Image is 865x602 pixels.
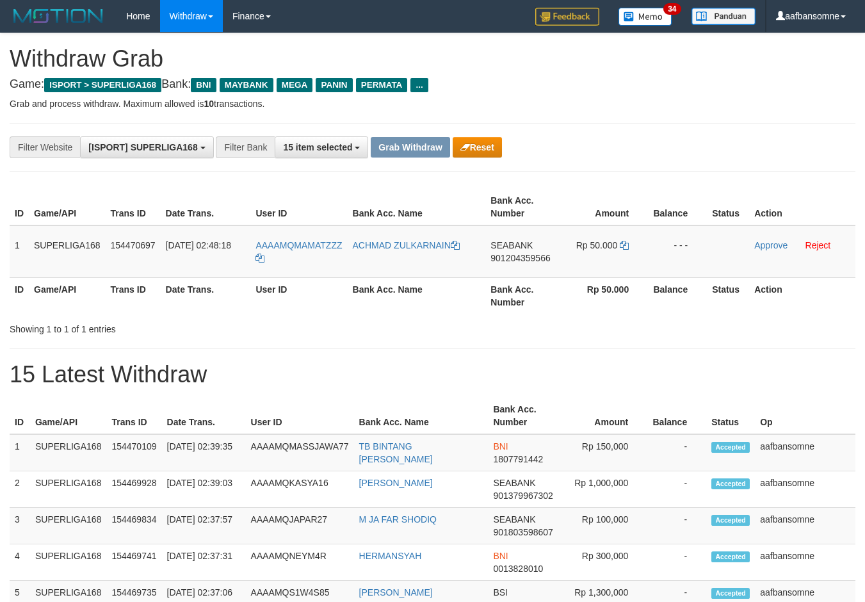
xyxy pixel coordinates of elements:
[493,478,535,488] span: SEABANK
[647,398,706,434] th: Balance
[711,551,750,562] span: Accepted
[216,136,275,158] div: Filter Bank
[618,8,672,26] img: Button%20Memo.svg
[10,189,29,225] th: ID
[535,8,599,26] img: Feedback.jpg
[250,277,347,314] th: User ID
[711,588,750,599] span: Accepted
[106,508,161,544] td: 154469834
[353,240,460,250] a: ACHMAD ZULKARNAIN
[106,544,161,581] td: 154469741
[749,189,855,225] th: Action
[283,142,352,152] span: 15 item selected
[162,434,246,471] td: [DATE] 02:39:35
[755,398,855,434] th: Op
[493,527,553,537] span: Copy 901803598607 to clipboard
[647,434,706,471] td: -
[493,441,508,451] span: BNI
[490,240,533,250] span: SEABANK
[10,434,30,471] td: 1
[10,277,29,314] th: ID
[453,137,502,158] button: Reset
[706,398,755,434] th: Status
[106,189,161,225] th: Trans ID
[647,544,706,581] td: -
[493,564,543,574] span: Copy 0013828010 to clipboard
[755,544,855,581] td: aafbansomne
[707,189,749,225] th: Status
[275,136,368,158] button: 15 item selected
[10,471,30,508] td: 2
[560,189,648,225] th: Amount
[562,398,647,434] th: Amount
[10,97,855,110] p: Grab and process withdraw. Maximum allowed is transactions.
[29,277,106,314] th: Game/API
[359,587,433,598] a: [PERSON_NAME]
[10,6,107,26] img: MOTION_logo.png
[663,3,681,15] span: 34
[648,225,707,278] td: - - -
[485,189,560,225] th: Bank Acc. Number
[106,434,161,471] td: 154470109
[255,240,342,263] a: AAAAMQMAMATZZZ
[10,544,30,581] td: 4
[576,240,618,250] span: Rp 50.000
[371,137,449,158] button: Grab Withdraw
[755,508,855,544] td: aafbansomne
[493,454,543,464] span: Copy 1807791442 to clipboard
[29,225,106,278] td: SUPERLIGA168
[711,515,750,526] span: Accepted
[162,508,246,544] td: [DATE] 02:37:57
[749,277,855,314] th: Action
[246,398,354,434] th: User ID
[246,471,354,508] td: AAAAMQKASYA16
[162,398,246,434] th: Date Trans.
[30,544,107,581] td: SUPERLIGA168
[488,398,562,434] th: Bank Acc. Number
[354,398,489,434] th: Bank Acc. Name
[166,240,231,250] span: [DATE] 02:48:18
[493,514,535,525] span: SEABANK
[250,189,347,225] th: User ID
[410,78,428,92] span: ...
[29,189,106,225] th: Game/API
[111,240,156,250] span: 154470697
[691,8,756,25] img: panduan.png
[10,508,30,544] td: 3
[359,478,433,488] a: [PERSON_NAME]
[348,189,486,225] th: Bank Acc. Name
[246,544,354,581] td: AAAAMQNEYM4R
[493,551,508,561] span: BNI
[620,240,629,250] a: Copy 50000 to clipboard
[246,434,354,471] td: AAAAMQMASSJAWA77
[162,544,246,581] td: [DATE] 02:37:31
[359,551,422,561] a: HERMANSYAH
[10,136,80,158] div: Filter Website
[10,225,29,278] td: 1
[106,471,161,508] td: 154469928
[44,78,161,92] span: ISPORT > SUPERLIGA168
[162,471,246,508] td: [DATE] 02:39:03
[30,508,107,544] td: SUPERLIGA168
[711,442,750,453] span: Accepted
[711,478,750,489] span: Accepted
[161,189,251,225] th: Date Trans.
[10,318,351,336] div: Showing 1 to 1 of 1 entries
[707,277,749,314] th: Status
[647,508,706,544] td: -
[648,189,707,225] th: Balance
[30,434,107,471] td: SUPERLIGA168
[88,142,197,152] span: [ISPORT] SUPERLIGA168
[204,99,214,109] strong: 10
[560,277,648,314] th: Rp 50.000
[10,362,855,387] h1: 15 Latest Withdraw
[255,240,342,250] span: AAAAMQMAMATZZZ
[359,514,437,525] a: M JA FAR SHODIQ
[755,434,855,471] td: aafbansomne
[106,277,161,314] th: Trans ID
[562,508,647,544] td: Rp 100,000
[191,78,216,92] span: BNI
[562,471,647,508] td: Rp 1,000,000
[220,78,273,92] span: MAYBANK
[562,434,647,471] td: Rp 150,000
